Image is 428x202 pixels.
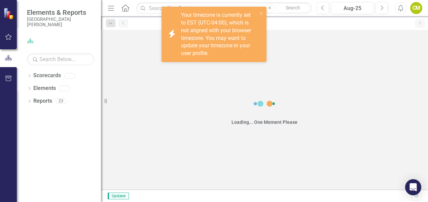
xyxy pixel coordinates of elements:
span: Updater [108,193,129,199]
input: Search ClearPoint... [136,2,312,14]
input: Search Below... [27,53,94,65]
a: Elements [33,85,56,92]
button: Aug-25 [331,2,374,14]
span: Elements & Reports [27,8,94,16]
div: 23 [56,98,66,104]
span: Search [286,5,300,10]
small: [GEOGRAPHIC_DATA][PERSON_NAME] [27,16,94,28]
button: CM [410,2,422,14]
img: ClearPoint Strategy [3,7,15,19]
button: Search [276,3,310,13]
button: close [259,9,264,17]
a: Scorecards [33,72,61,80]
div: Open Intercom Messenger [405,179,421,195]
div: Aug-25 [333,4,371,12]
a: Reports [33,97,52,105]
div: Your timezone is currently set to EST (UTC-04:00), which is not aligned with your browser timezon... [181,11,257,57]
div: Loading... One Moment Please [231,119,297,125]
